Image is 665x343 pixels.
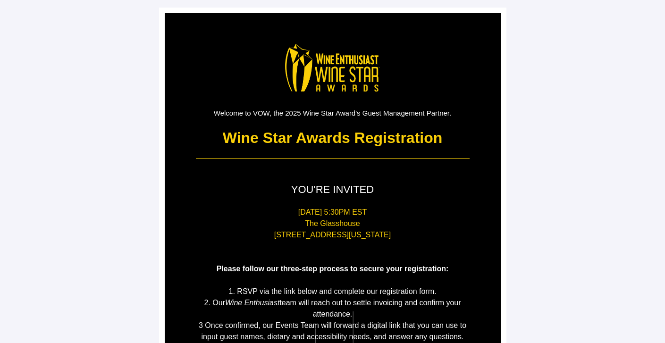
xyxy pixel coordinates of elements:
[199,321,466,341] span: 3 Once confirmed, our Events Team will forward a digital link that you can use to input guest nam...
[196,158,470,159] table: divider
[229,287,437,295] span: 1. RSVP via the link below and complete our registration form.
[217,265,449,273] span: Please follow our three-step process to secure your registration:
[225,299,279,307] em: Wine Enthusiast
[223,129,443,146] strong: Wine Star Awards Registration
[196,207,470,218] p: [DATE] 5:30PM EST
[196,108,470,118] p: Welcome to VOW, the 2025 Wine Star Award's Guest Management Partner.
[196,183,470,197] p: YOU'RE INVITED
[204,299,461,318] span: 2. Our team will reach out to settle invoicing and confirm your attendance.
[196,218,470,229] p: The Glasshouse
[196,229,470,241] p: [STREET_ADDRESS][US_STATE]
